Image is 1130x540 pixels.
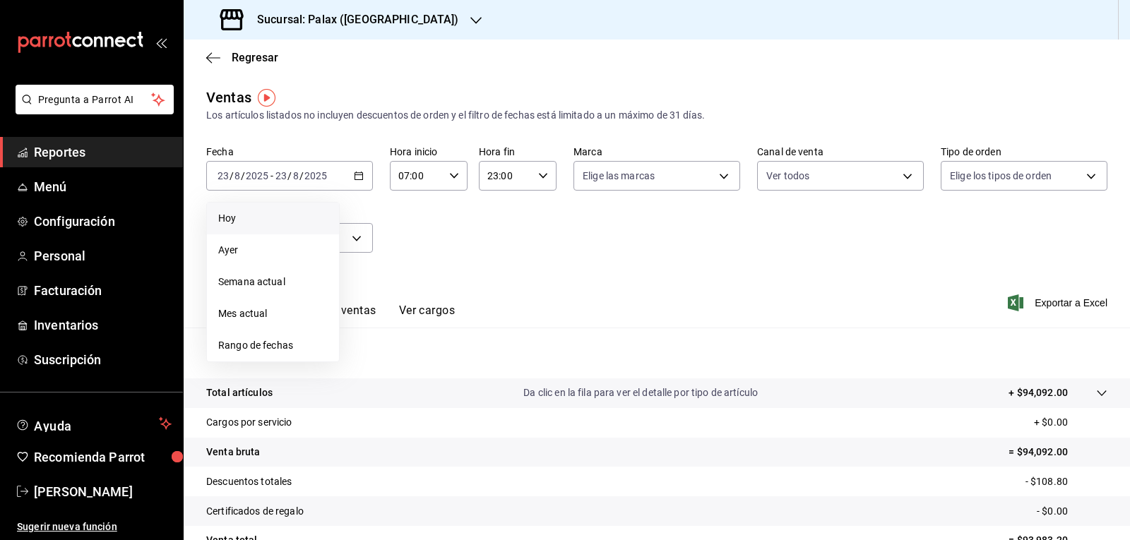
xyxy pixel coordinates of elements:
[206,147,373,157] label: Fecha
[523,385,758,400] p: Da clic en la fila para ver el detalle por tipo de artículo
[287,170,292,181] span: /
[34,482,172,501] span: [PERSON_NAME]
[206,51,278,64] button: Regresar
[206,504,304,519] p: Certificados de regalo
[218,211,328,226] span: Hoy
[34,246,172,265] span: Personal
[34,212,172,231] span: Configuración
[292,170,299,181] input: --
[1037,504,1107,519] p: - $0.00
[206,108,1107,123] div: Los artículos listados no incluyen descuentos de orden y el filtro de fechas está limitado a un m...
[1009,445,1107,460] p: = $94,092.00
[399,304,456,328] button: Ver cargos
[34,143,172,162] span: Reportes
[583,169,655,183] span: Elige las marcas
[206,474,292,489] p: Descuentos totales
[230,170,234,181] span: /
[34,350,172,369] span: Suscripción
[479,147,557,157] label: Hora fin
[34,415,153,432] span: Ayuda
[246,11,459,28] h3: Sucursal: Palax ([GEOGRAPHIC_DATA])
[757,147,924,157] label: Canal de venta
[275,170,287,181] input: --
[390,147,468,157] label: Hora inicio
[941,147,1107,157] label: Tipo de orden
[218,243,328,258] span: Ayer
[206,87,251,108] div: Ventas
[206,415,292,430] p: Cargos por servicio
[155,37,167,48] button: open_drawer_menu
[321,304,376,328] button: Ver ventas
[16,85,174,114] button: Pregunta a Parrot AI
[229,304,455,328] div: navigation tabs
[232,51,278,64] span: Regresar
[766,169,809,183] span: Ver todos
[1025,474,1107,489] p: - $108.80
[206,344,1107,361] p: Resumen
[17,520,172,534] span: Sugerir nueva función
[1034,415,1107,430] p: + $0.00
[573,147,740,157] label: Marca
[1011,294,1107,311] button: Exportar a Excel
[217,170,230,181] input: --
[245,170,269,181] input: ----
[270,170,273,181] span: -
[206,445,260,460] p: Venta bruta
[1009,385,1068,400] p: + $94,092.00
[950,169,1052,183] span: Elige los tipos de orden
[34,316,172,335] span: Inventarios
[234,170,241,181] input: --
[258,89,275,107] img: Tooltip marker
[34,177,172,196] span: Menú
[218,306,328,321] span: Mes actual
[34,281,172,300] span: Facturación
[206,385,273,400] p: Total artículos
[218,275,328,289] span: Semana actual
[38,92,152,107] span: Pregunta a Parrot AI
[241,170,245,181] span: /
[304,170,328,181] input: ----
[218,338,328,353] span: Rango de fechas
[299,170,304,181] span: /
[10,102,174,117] a: Pregunta a Parrot AI
[34,448,172,467] span: Recomienda Parrot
